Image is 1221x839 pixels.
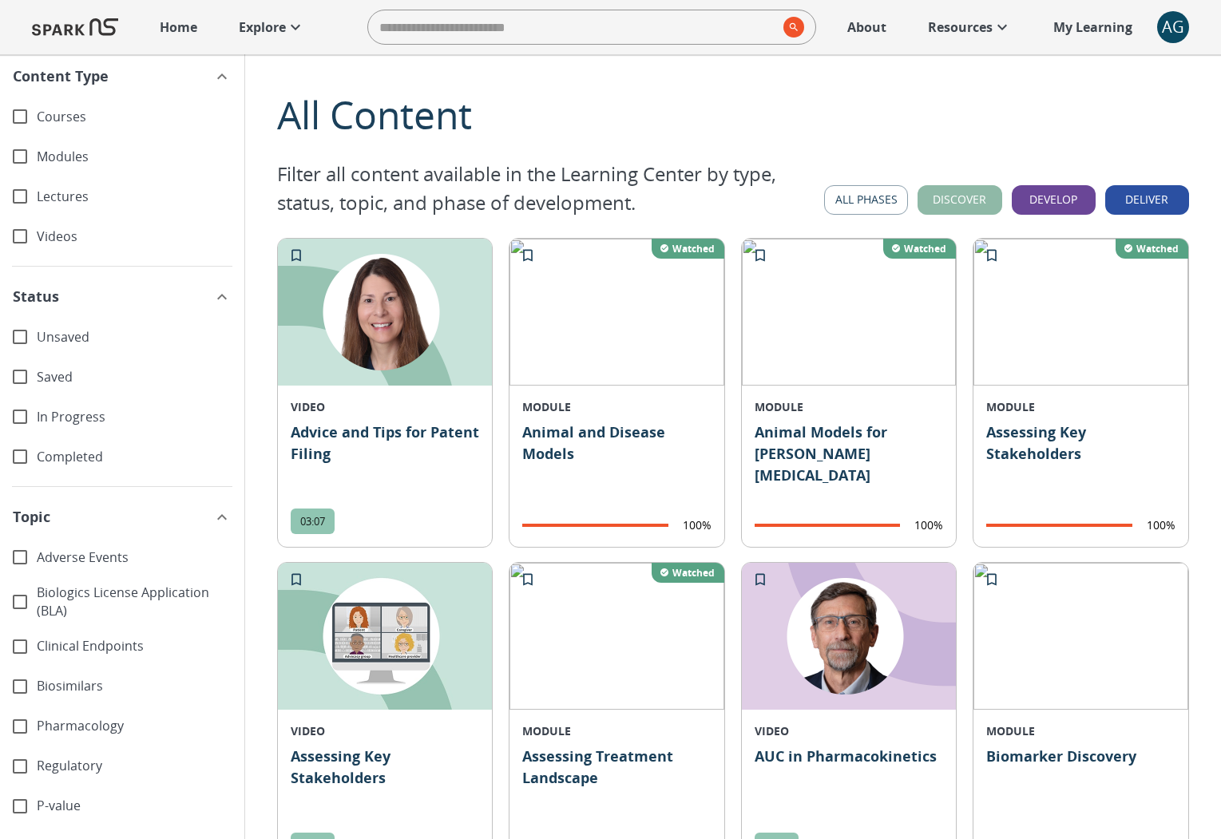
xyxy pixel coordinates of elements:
span: Courses [37,108,232,126]
button: search [777,10,804,44]
svg: Add to My Learning [288,572,304,588]
img: 2043327351-cc69036519a97bfc4ad7add177d878c4a755dd7d52ad3f596c17eff6c3268fda-d [278,563,493,710]
p: About [847,18,886,37]
p: MODULE [986,398,1175,415]
span: Lectures [37,188,232,206]
p: Watched [672,242,715,255]
button: Deliver [1105,185,1189,215]
a: About [839,10,894,45]
p: MODULE [986,722,1175,739]
a: Resources [920,10,1020,45]
p: VIDEO [755,722,944,739]
span: Regulatory [37,757,232,775]
p: MODULE [755,398,944,415]
span: Status [13,286,59,307]
p: Assessing Key Stakeholders [986,421,1175,505]
img: f8c2df1e21e747528e70539dc7e94a9d.png [973,563,1188,710]
p: Filter all content available in the Learning Center by type, status, topic, and phase of developm... [277,160,824,217]
img: 34264c461842463cb2e814d896fb5fd3.png [509,239,724,386]
p: VIDEO [291,722,480,739]
span: Completed [37,448,232,466]
p: Assessing Key Stakeholders [291,746,480,820]
p: VIDEO [291,398,480,415]
p: MODULE [522,398,712,415]
p: Animal Models for [PERSON_NAME][MEDICAL_DATA] [755,421,944,505]
img: Logo of SPARK at Stanford [32,8,118,46]
svg: Add to My Learning [984,247,1000,263]
a: My Learning [1045,10,1141,45]
button: Discover [918,185,1001,215]
a: Explore [231,10,313,45]
span: P-value [37,797,232,815]
p: Explore [239,18,286,37]
p: Watched [672,566,715,580]
svg: Add to My Learning [520,572,536,588]
span: Videos [37,228,232,246]
span: Modules [37,148,232,166]
span: Biosimilars [37,677,232,695]
span: Topic [13,506,50,528]
svg: Add to My Learning [752,572,768,588]
span: Adverse Events [37,548,232,567]
img: 731fcdaef19a46e7ae860e8dae007340.png [509,563,724,710]
span: completion progress of user [986,524,1132,527]
img: 05d117b945104fb1a4aee0e918a91379.png [973,239,1188,386]
button: Develop [1012,185,1096,215]
p: AUC in Pharmacokinetics [755,746,944,820]
span: completion progress of user [755,524,901,527]
p: 100% [683,517,712,533]
svg: Add to My Learning [288,247,304,263]
img: 1961033744-a00328abcb7f6dda70cef5578b2f28c6ddd0e4db1b29fba5e9f6e4127a3dc194-d [278,239,493,386]
p: Watched [1136,242,1179,255]
a: Home [152,10,205,45]
img: 1961036475-12f5c063d0f5ea40f916995269623f30880b15bfe9c1b0369be564141f6d53f6-d [742,563,957,710]
p: Resources [928,18,993,37]
p: 100% [914,517,943,533]
span: In Progress [37,408,232,426]
div: All Content [277,86,1189,144]
svg: Add to My Learning [520,247,536,263]
p: My Learning [1053,18,1132,37]
span: Saved [37,368,232,386]
p: Assessing Treatment Landscape [522,746,712,829]
svg: Add to My Learning [984,572,1000,588]
p: Advice and Tips for Patent Filing [291,421,480,496]
p: Home [160,18,197,37]
span: Pharmacology [37,717,232,735]
button: All Phases [824,185,908,215]
p: 100% [1147,517,1175,533]
span: Biologics License Application (BLA) [37,584,232,620]
svg: Add to My Learning [752,247,768,263]
p: Watched [904,242,946,255]
span: Content Type [13,65,109,87]
span: Unsaved [37,328,232,346]
p: MODULE [522,722,712,739]
span: completion progress of user [522,524,668,527]
img: 0604c38f0bb440d495ef2ce0f21e46b6.png [742,239,957,386]
div: AG [1157,11,1189,43]
p: Animal and Disease Models [522,421,712,505]
span: 03:07 [291,514,335,528]
button: account of current user [1157,11,1189,43]
span: Clinical Endpoints [37,637,232,655]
